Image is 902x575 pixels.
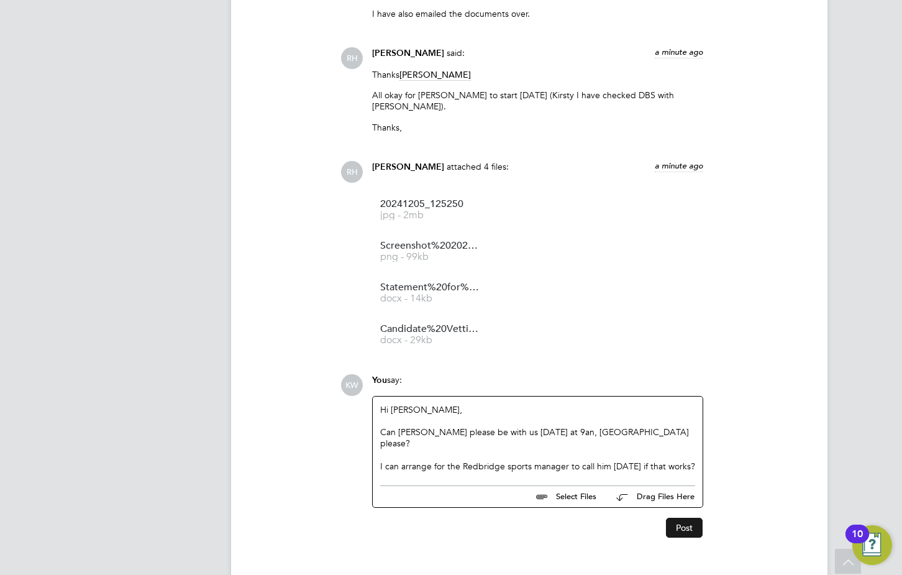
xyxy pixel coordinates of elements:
[380,241,480,251] span: Screenshot%202025-08-27%20at%2014.17.06
[372,8,703,19] p: I have also emailed the documents over.
[341,161,363,183] span: RH
[372,90,703,112] p: All okay for [PERSON_NAME] to start [DATE] (Kirsty I have checked DBS with [PERSON_NAME]).
[852,534,863,550] div: 10
[341,47,363,69] span: RH
[380,283,480,303] a: Statement%20for%20Redbridge docx - 14kb
[380,241,480,262] a: Screenshot%202025-08-27%20at%2014.17.06 png - 99kb
[655,47,703,57] span: a minute ago
[380,324,480,345] a: Candidate%20Vetting%20Form%20-%20Ryan%20Karrer docx - 29kb
[380,426,695,449] div: Can [PERSON_NAME] please be with us [DATE] at 9an, [GEOGRAPHIC_DATA] please?
[380,461,695,472] div: I can arrange for the Redbridge sports manager to call him [DATE] if that works?
[380,283,480,292] span: Statement%20for%20Redbridge
[372,69,703,80] p: Thanks
[447,161,509,172] span: attached 4 files:
[380,252,480,262] span: png - 99kb
[852,525,892,565] button: Open Resource Center, 10 new notifications
[372,374,703,396] div: say:
[380,200,480,209] span: 20241205_125250
[341,374,363,396] span: KW
[606,484,695,510] button: Drag Files Here
[380,294,480,303] span: docx - 14kb
[399,69,471,81] span: [PERSON_NAME]
[380,404,695,472] div: Hi [PERSON_NAME],
[380,200,480,220] a: 20241205_125250 jpg - 2mb
[655,160,703,171] span: a minute ago
[380,324,480,334] span: Candidate%20Vetting%20Form%20-%20Ryan%20Karrer
[380,211,480,220] span: jpg - 2mb
[447,47,465,58] span: said:
[372,375,387,385] span: You
[372,122,703,133] p: Thanks,
[380,336,480,345] span: docx - 29kb
[372,48,444,58] span: [PERSON_NAME]
[372,162,444,172] span: [PERSON_NAME]
[666,518,703,538] button: Post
